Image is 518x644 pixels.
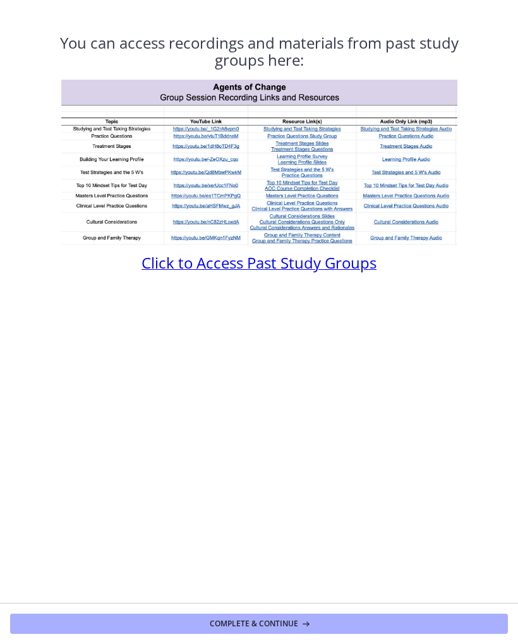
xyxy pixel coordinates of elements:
span: Complete & continue [210,619,298,629]
a: Click to Access Past Study Groups [142,258,376,272]
img: 1734296182395.jpeg [61,80,457,245]
button: Complete & continue [10,614,508,634]
span: Click to Access Past Study Groups [142,252,376,273]
span: You can access recordings and materials from past study groups here: [60,32,459,70]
